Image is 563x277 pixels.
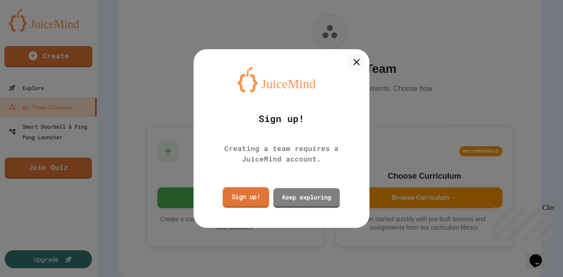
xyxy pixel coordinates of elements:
div: Creating a team requires a JuiceMind account. [207,143,356,164]
div: Chat with us now!Close [4,4,61,56]
div: Sign up! [259,112,304,126]
img: logo-orange.svg [238,67,325,92]
a: Keep exploring [273,188,340,208]
a: Sign up! [223,187,269,208]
